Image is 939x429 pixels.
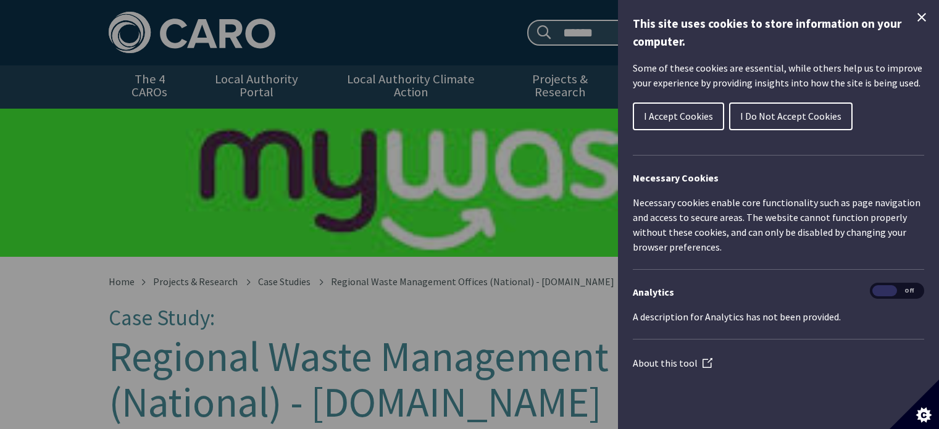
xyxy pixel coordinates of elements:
p: A description for Analytics has not been provided. [633,309,924,324]
h3: Analytics [633,285,924,299]
span: I Accept Cookies [644,110,713,122]
h1: This site uses cookies to store information on your computer. [633,15,924,51]
span: On [872,285,897,297]
button: Close Cookie Control [914,10,929,25]
h2: Necessary Cookies [633,170,924,185]
span: I Do Not Accept Cookies [740,110,841,122]
button: I Accept Cookies [633,102,724,130]
a: About this tool [633,357,712,369]
p: Necessary cookies enable core functionality such as page navigation and access to secure areas. T... [633,195,924,254]
p: Some of these cookies are essential, while others help us to improve your experience by providing... [633,60,924,90]
button: I Do Not Accept Cookies [729,102,853,130]
span: Off [897,285,922,297]
button: Set cookie preferences [890,380,939,429]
